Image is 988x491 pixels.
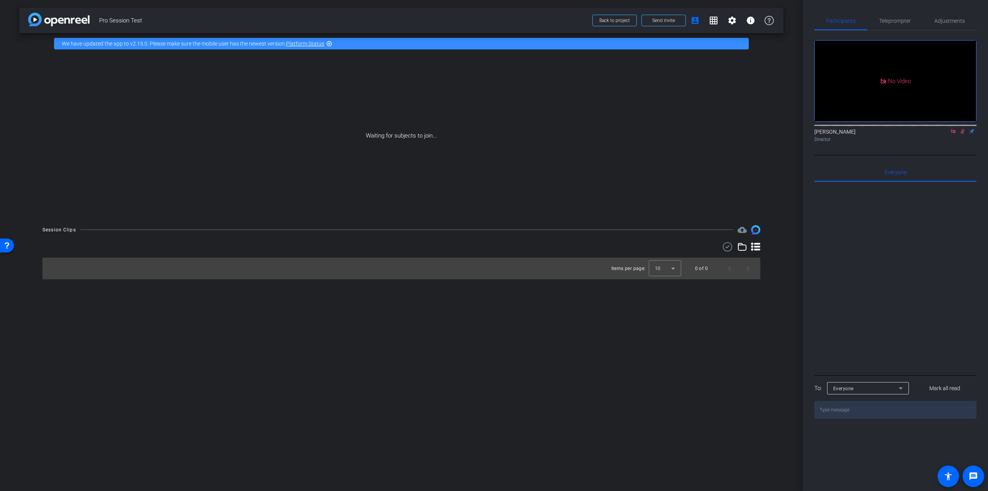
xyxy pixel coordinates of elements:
[28,13,90,26] img: app-logo
[969,472,978,481] mat-icon: message
[738,225,747,234] mat-icon: cloud_upload
[746,16,755,25] mat-icon: info
[885,170,907,175] span: Everyone
[54,38,749,49] div: We have updated the app to v2.15.0. Please make sure the mobile user has the newest version.
[833,386,854,391] span: Everyone
[99,13,588,28] span: Pro Session Test
[286,41,324,47] a: Platform Status
[652,17,675,24] span: Send invite
[599,18,630,23] span: Back to project
[826,18,856,24] span: Participants
[42,226,76,234] div: Session Clips
[888,77,911,84] span: No Video
[814,128,976,143] div: [PERSON_NAME]
[934,18,965,24] span: Adjustments
[751,225,760,234] img: Session clips
[695,265,708,272] div: 0 of 0
[727,16,737,25] mat-icon: settings
[944,472,953,481] mat-icon: accessibility
[709,16,718,25] mat-icon: grid_on
[739,259,757,278] button: Next page
[720,259,739,278] button: Previous page
[814,384,822,393] div: To:
[738,225,747,234] span: Destinations for your clips
[19,54,783,217] div: Waiting for subjects to join...
[326,41,332,47] mat-icon: highlight_off
[879,18,911,24] span: Teleprompter
[929,384,960,392] span: Mark all read
[814,136,976,143] div: Director
[690,16,700,25] mat-icon: account_box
